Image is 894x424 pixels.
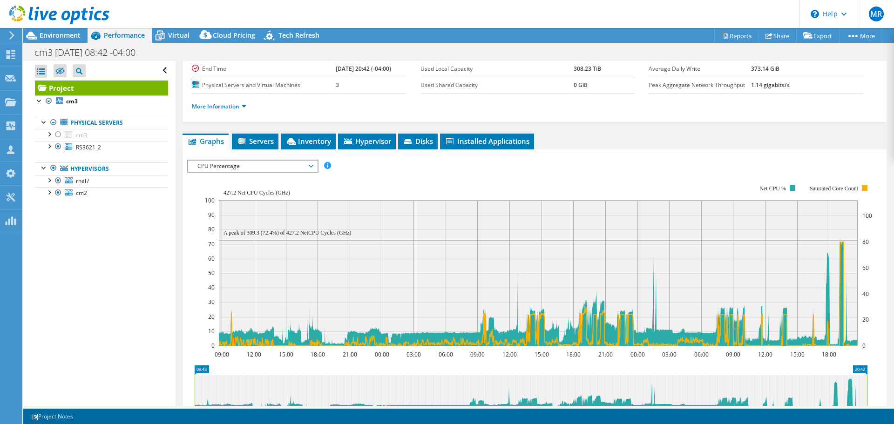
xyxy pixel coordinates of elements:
[25,411,80,422] a: Project Notes
[76,143,101,151] span: RS3621_2
[208,255,215,262] text: 60
[35,175,168,187] a: rhel7
[869,7,884,21] span: MR
[502,350,517,358] text: 12:00
[420,81,574,90] label: Used Shared Capacity
[343,350,357,358] text: 21:00
[862,212,872,220] text: 100
[76,131,87,139] span: cm3
[66,97,78,105] b: cm3
[278,31,319,40] span: Tech Refresh
[822,350,836,358] text: 18:00
[208,269,215,277] text: 50
[30,47,150,58] h1: cm3 [DATE] 08:42 -04:00
[630,350,645,358] text: 00:00
[758,350,772,358] text: 12:00
[862,342,866,350] text: 0
[208,283,215,291] text: 40
[223,189,290,196] text: 427.2 Net CPU Cycles (GHz)
[649,64,751,74] label: Average Daily Write
[285,136,331,146] span: Inventory
[205,196,215,204] text: 100
[208,240,215,248] text: 70
[76,189,87,197] span: cm2
[208,298,215,306] text: 30
[811,10,819,18] svg: \n
[714,28,759,43] a: Reports
[470,350,485,358] text: 09:00
[208,225,215,233] text: 80
[223,229,352,236] text: A peak of 309.3 (72.4%) of 427.2 NetCPU Cycles (GHz)
[213,31,255,40] span: Cloud Pricing
[208,211,215,219] text: 90
[759,28,797,43] a: Share
[760,185,786,192] text: Net CPU %
[215,350,229,358] text: 09:00
[574,81,588,89] b: 0 GiB
[193,161,312,172] span: CPU Percentage
[40,31,81,40] span: Environment
[375,350,389,358] text: 00:00
[311,350,325,358] text: 18:00
[406,350,421,358] text: 03:00
[211,342,215,350] text: 0
[862,238,869,246] text: 80
[598,350,613,358] text: 21:00
[192,81,336,90] label: Physical Servers and Virtual Machines
[35,129,168,141] a: cm3
[790,350,805,358] text: 15:00
[187,136,224,146] span: Graphs
[168,31,190,40] span: Virtual
[810,185,859,192] text: Saturated Core Count
[237,136,274,146] span: Servers
[35,95,168,108] a: cm3
[208,313,215,321] text: 20
[839,28,882,43] a: More
[566,350,581,358] text: 18:00
[862,290,869,298] text: 40
[751,65,779,73] b: 373.14 GiB
[403,136,433,146] span: Disks
[336,81,339,89] b: 3
[535,350,549,358] text: 15:00
[751,81,790,89] b: 1.14 gigabits/s
[694,350,709,358] text: 06:00
[796,28,840,43] a: Export
[649,81,751,90] label: Peak Aggregate Network Throughput
[726,350,740,358] text: 09:00
[76,177,89,185] span: rhel7
[35,187,168,199] a: cm2
[35,117,168,129] a: Physical Servers
[336,65,391,73] b: [DATE] 20:42 (-04:00)
[208,327,215,335] text: 10
[420,64,574,74] label: Used Local Capacity
[192,64,336,74] label: End Time
[439,350,453,358] text: 06:00
[35,81,168,95] a: Project
[192,102,246,110] a: More Information
[662,350,677,358] text: 03:00
[35,162,168,175] a: Hypervisors
[862,264,869,272] text: 60
[862,316,869,323] text: 20
[574,65,601,73] b: 308.23 TiB
[279,350,293,358] text: 15:00
[247,350,261,358] text: 12:00
[104,31,145,40] span: Performance
[343,136,391,146] span: Hypervisor
[445,136,529,146] span: Installed Applications
[35,141,168,153] a: RS3621_2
